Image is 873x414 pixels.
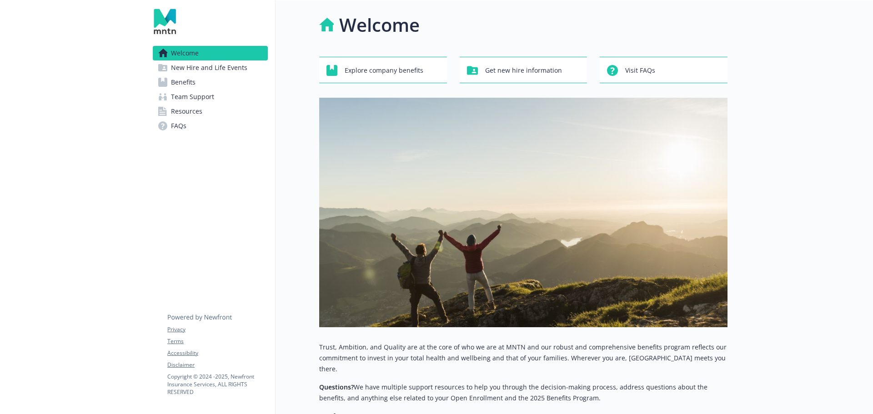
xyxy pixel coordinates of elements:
a: New Hire and Life Events [153,60,268,75]
a: Welcome [153,46,268,60]
img: overview page banner [319,98,727,327]
button: Explore company benefits [319,57,447,83]
a: Accessibility [167,349,267,357]
span: Visit FAQs [625,62,655,79]
h1: Welcome [339,11,420,39]
a: FAQs [153,119,268,133]
span: FAQs [171,119,186,133]
span: New Hire and Life Events [171,60,247,75]
a: Resources [153,104,268,119]
a: Team Support [153,90,268,104]
button: Get new hire information [460,57,587,83]
p: Copyright © 2024 - 2025 , Newfront Insurance Services, ALL RIGHTS RESERVED [167,373,267,396]
a: Disclaimer [167,361,267,369]
a: Benefits [153,75,268,90]
span: Team Support [171,90,214,104]
span: Explore company benefits [345,62,423,79]
span: Get new hire information [485,62,562,79]
button: Visit FAQs [600,57,727,83]
a: Privacy [167,325,267,334]
span: Resources [171,104,202,119]
p: Trust, Ambition, and Quality are at the core of who we are at MNTN and our robust and comprehensi... [319,342,727,374]
span: Welcome [171,46,199,60]
p: We have multiple support resources to help you through the decision-making process, address quest... [319,382,727,404]
span: Benefits [171,75,196,90]
a: Terms [167,337,267,345]
strong: Questions? [319,383,354,391]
